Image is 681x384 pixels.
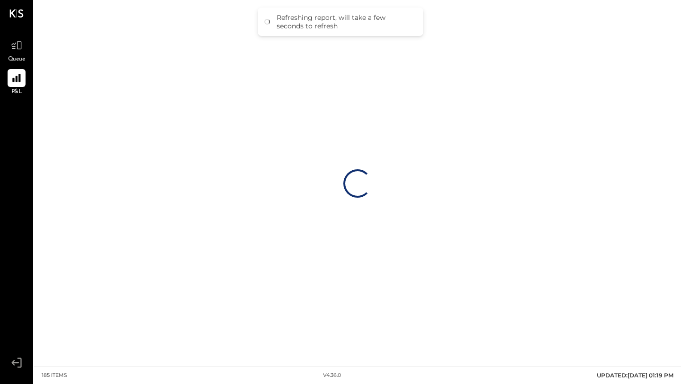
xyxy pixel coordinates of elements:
div: v 4.36.0 [323,372,341,379]
div: Refreshing report, will take a few seconds to refresh [277,13,414,30]
a: Queue [0,36,33,64]
div: 185 items [42,372,67,379]
span: P&L [11,88,22,96]
a: P&L [0,69,33,96]
span: UPDATED: [DATE] 01:19 PM [597,372,673,379]
span: Queue [8,55,26,64]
